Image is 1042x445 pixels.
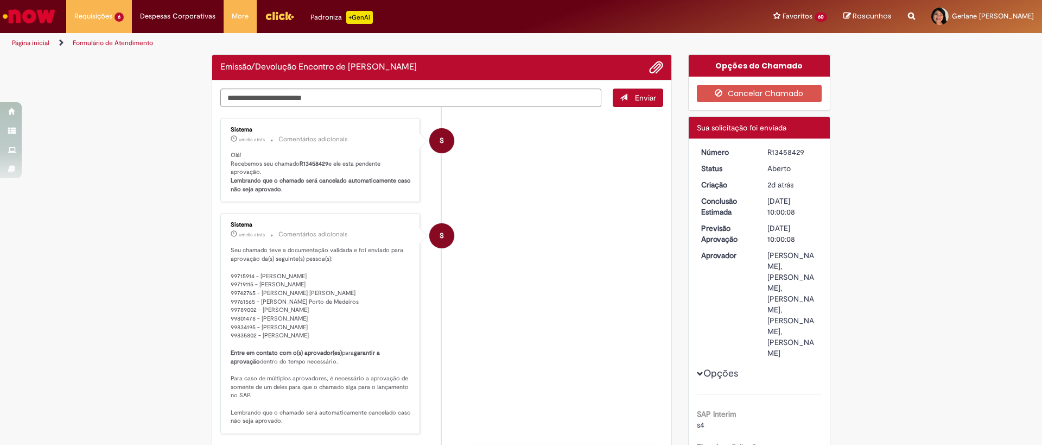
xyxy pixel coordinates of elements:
[853,11,892,21] span: Rascunhos
[220,62,417,72] h2: Emissão/Devolução Encontro de Contas Fornecedor Histórico de tíquete
[239,231,265,238] time: 29/08/2025 09:00:12
[689,55,830,77] div: Opções do Chamado
[265,8,294,24] img: click_logo_yellow_360x200.png
[767,223,818,245] div: [DATE] 10:00:08
[843,11,892,22] a: Rascunhos
[693,163,760,174] dt: Status
[697,85,822,102] button: Cancelar Chamado
[278,135,348,144] small: Comentários adicionais
[767,147,818,158] div: R13458429
[613,89,663,107] button: Enviar
[115,12,124,22] span: 6
[429,128,454,153] div: System
[231,349,342,357] b: Entre em contato com o(s) aprovador(es)
[239,136,265,143] span: um dia atrás
[693,196,760,217] dt: Conclusão Estimada
[74,11,112,22] span: Requisições
[231,222,411,228] div: Sistema
[767,180,793,190] span: 2d atrás
[783,11,812,22] span: Favoritos
[8,33,687,53] ul: Trilhas de página
[278,230,348,239] small: Comentários adicionais
[231,177,412,193] b: Lembrando que o chamado será cancelado automaticamente caso não seja aprovado.
[12,39,49,47] a: Página inicial
[239,231,265,238] span: um dia atrás
[440,128,444,154] span: S
[239,136,265,143] time: 29/08/2025 09:00:19
[440,223,444,249] span: S
[767,163,818,174] div: Aberto
[231,246,411,425] p: Seu chamado teve a documentação validada e foi enviado para aprovação da(s) seguinte(s) pessoa(s)...
[767,179,818,190] div: 28/08/2025 14:55:24
[952,11,1034,21] span: Gerlane [PERSON_NAME]
[767,196,818,217] div: [DATE] 10:00:08
[310,11,373,24] div: Padroniza
[231,349,382,366] b: garantir a aprovação
[140,11,215,22] span: Despesas Corporativas
[815,12,827,22] span: 60
[232,11,249,22] span: More
[693,179,760,190] dt: Criação
[767,250,818,359] div: [PERSON_NAME], [PERSON_NAME], [PERSON_NAME], [PERSON_NAME], [PERSON_NAME]
[693,223,760,245] dt: Previsão Aprovação
[697,420,704,430] span: s4
[300,160,328,168] b: R13458429
[220,89,601,107] textarea: Digite sua mensagem aqui...
[73,39,153,47] a: Formulário de Atendimento
[231,127,411,133] div: Sistema
[649,60,663,74] button: Adicionar anexos
[1,5,57,27] img: ServiceNow
[693,250,760,261] dt: Aprovador
[231,151,411,194] p: Olá! Recebemos seu chamado e ele esta pendente aprovação.
[429,223,454,248] div: System
[697,409,736,419] b: SAP Interim
[693,147,760,158] dt: Número
[346,11,373,24] p: +GenAi
[697,123,786,133] span: Sua solicitação foi enviada
[635,93,656,103] span: Enviar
